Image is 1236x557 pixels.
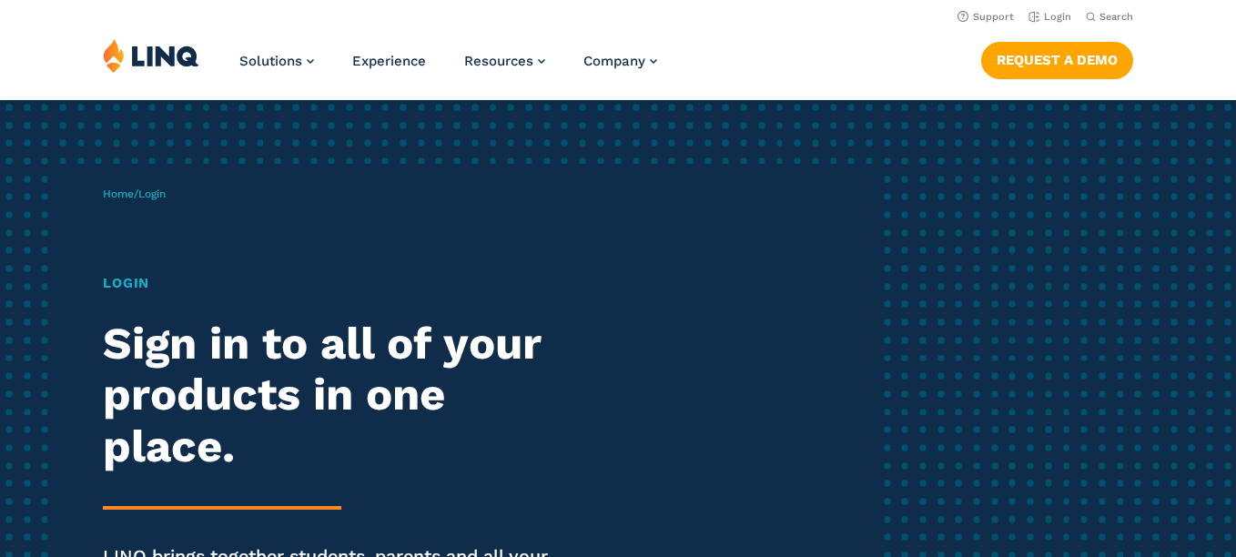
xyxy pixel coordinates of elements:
[103,273,579,294] h1: Login
[352,53,426,69] a: Experience
[583,53,645,69] span: Company
[583,53,657,69] a: Company
[103,187,134,200] a: Home
[138,187,166,200] span: Login
[103,187,166,200] span: /
[103,318,579,471] h2: Sign in to all of your products in one place.
[1028,11,1071,23] a: Login
[981,42,1133,78] a: Request a Demo
[464,53,533,69] span: Resources
[103,38,199,73] img: LINQ | K‑12 Software
[239,53,302,69] span: Solutions
[957,11,1014,23] a: Support
[981,38,1133,78] nav: Button Navigation
[239,38,657,98] nav: Primary Navigation
[464,53,545,69] a: Resources
[1099,11,1133,23] span: Search
[1086,10,1133,24] button: Open Search Bar
[239,53,314,69] a: Solutions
